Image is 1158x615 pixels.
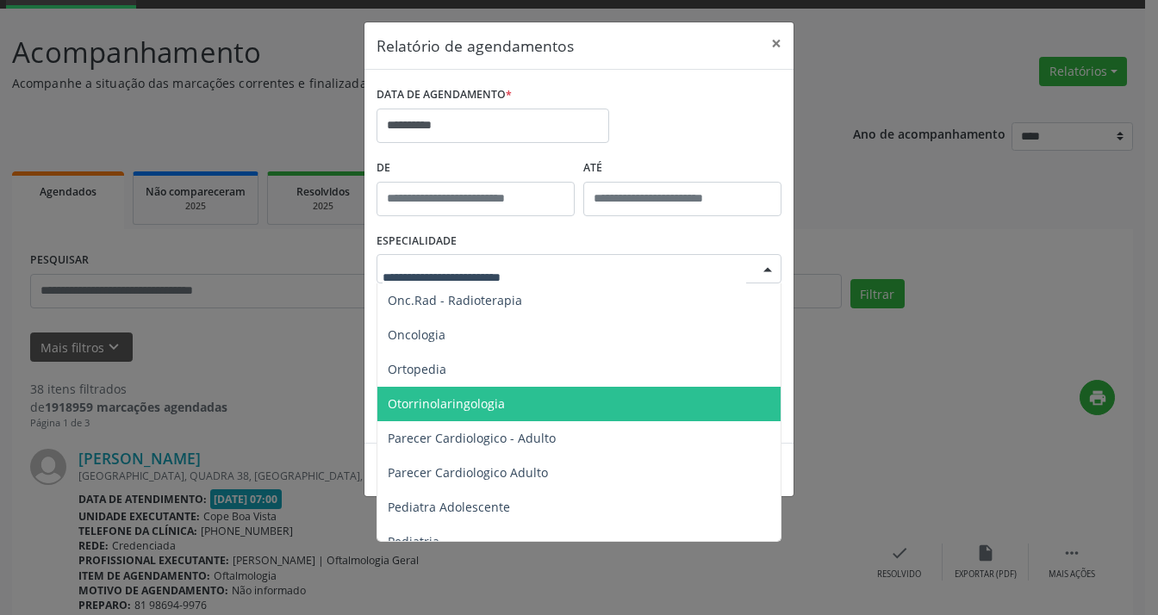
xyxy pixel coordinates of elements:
[388,361,446,377] span: Ortopedia
[759,22,794,65] button: Close
[388,430,556,446] span: Parecer Cardiologico - Adulto
[377,228,457,255] label: ESPECIALIDADE
[388,464,548,481] span: Parecer Cardiologico Adulto
[388,395,505,412] span: Otorrinolaringologia
[388,326,445,343] span: Oncologia
[388,533,439,550] span: Pediatria
[388,499,510,515] span: Pediatra Adolescente
[377,34,574,57] h5: Relatório de agendamentos
[377,82,512,109] label: DATA DE AGENDAMENTO
[377,155,575,182] label: De
[388,292,522,308] span: Onc.Rad - Radioterapia
[583,155,781,182] label: ATÉ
